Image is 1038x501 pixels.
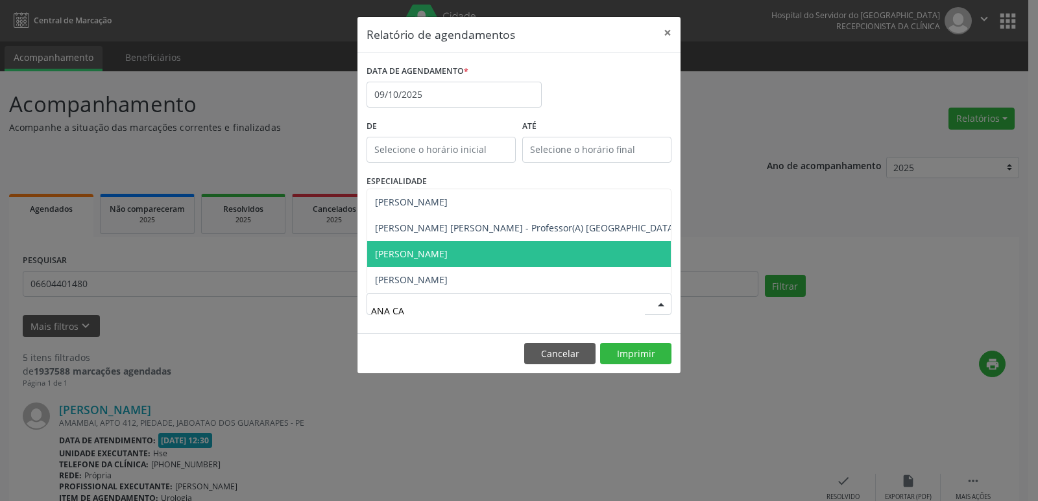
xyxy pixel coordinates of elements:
h5: Relatório de agendamentos [367,26,515,43]
button: Cancelar [524,343,596,365]
span: [PERSON_NAME] [375,196,448,208]
label: ATÉ [522,117,671,137]
label: ESPECIALIDADE [367,172,427,192]
span: [PERSON_NAME] [375,274,448,286]
label: De [367,117,516,137]
input: Selecione um profissional [371,297,645,323]
label: DATA DE AGENDAMENTO [367,62,468,82]
input: Selecione uma data ou intervalo [367,82,542,108]
button: Imprimir [600,343,671,365]
span: [PERSON_NAME] [375,248,448,260]
span: [PERSON_NAME] [PERSON_NAME] - Professor(A) [GEOGRAPHIC_DATA] [375,222,677,234]
input: Selecione o horário final [522,137,671,163]
input: Selecione o horário inicial [367,137,516,163]
button: Close [655,17,681,49]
